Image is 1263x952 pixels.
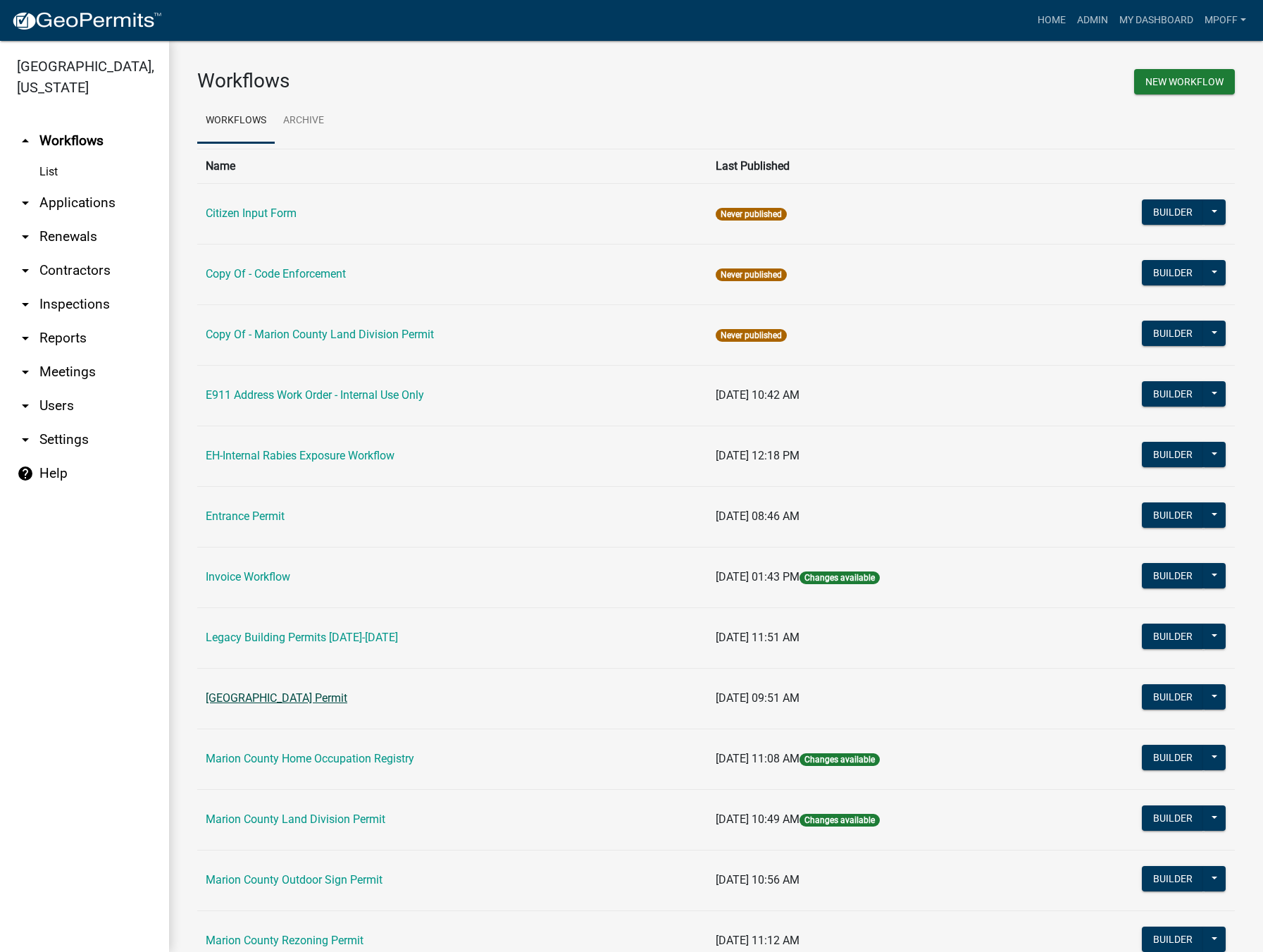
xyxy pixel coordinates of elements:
[206,873,382,886] a: Marion County Outdoor Sign Permit
[1032,7,1071,34] a: Home
[800,814,880,827] span: Changes available
[206,752,414,765] a: Marion County Home Occupation Registry
[716,509,800,523] span: [DATE] 08:46 AM
[17,465,34,482] i: help
[1142,563,1204,588] button: Builder
[197,149,707,183] th: Name
[1134,69,1235,94] button: New Workflow
[1114,7,1199,34] a: My Dashboard
[17,330,34,347] i: arrow_drop_down
[1142,866,1204,891] button: Builder
[206,206,297,220] a: Citizen Input Form
[716,388,800,402] span: [DATE] 10:42 AM
[716,329,787,342] span: Never published
[1142,321,1204,346] button: Builder
[1142,684,1204,710] button: Builder
[1142,805,1204,831] button: Builder
[1142,624,1204,649] button: Builder
[707,149,1045,183] th: Last Published
[206,509,285,523] a: Entrance Permit
[716,691,800,705] span: [DATE] 09:51 AM
[206,388,424,402] a: E911 Address Work Order - Internal Use Only
[1142,502,1204,528] button: Builder
[716,812,800,826] span: [DATE] 10:49 AM
[1142,199,1204,225] button: Builder
[206,570,290,583] a: Invoice Workflow
[17,132,34,149] i: arrow_drop_up
[1142,745,1204,770] button: Builder
[1142,442,1204,467] button: Builder
[716,873,800,886] span: [DATE] 10:56 AM
[1142,381,1204,407] button: Builder
[206,691,347,705] a: [GEOGRAPHIC_DATA] Permit
[206,934,363,947] a: Marion County Rezoning Permit
[197,99,275,144] a: Workflows
[17,262,34,279] i: arrow_drop_down
[17,364,34,381] i: arrow_drop_down
[716,934,800,947] span: [DATE] 11:12 AM
[17,431,34,448] i: arrow_drop_down
[1142,260,1204,285] button: Builder
[716,449,800,462] span: [DATE] 12:18 PM
[1071,7,1114,34] a: Admin
[1199,7,1252,34] a: mpoff
[17,194,34,211] i: arrow_drop_down
[716,570,800,583] span: [DATE] 01:43 PM
[275,99,332,144] a: Archive
[1142,927,1204,952] button: Builder
[17,228,34,245] i: arrow_drop_down
[716,752,800,765] span: [DATE] 11:08 AM
[17,397,34,414] i: arrow_drop_down
[17,296,34,313] i: arrow_drop_down
[800,753,880,766] span: Changes available
[800,571,880,584] span: Changes available
[206,267,346,280] a: Copy Of - Code Enforcement
[206,631,398,644] a: Legacy Building Permits [DATE]-[DATE]
[716,631,800,644] span: [DATE] 11:51 AM
[206,449,394,462] a: EH-Internal Rabies Exposure Workflow
[206,812,385,826] a: Marion County Land Division Permit
[197,69,706,93] h3: Workflows
[716,208,787,221] span: Never published
[206,328,434,341] a: Copy Of - Marion County Land Division Permit
[716,268,787,281] span: Never published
